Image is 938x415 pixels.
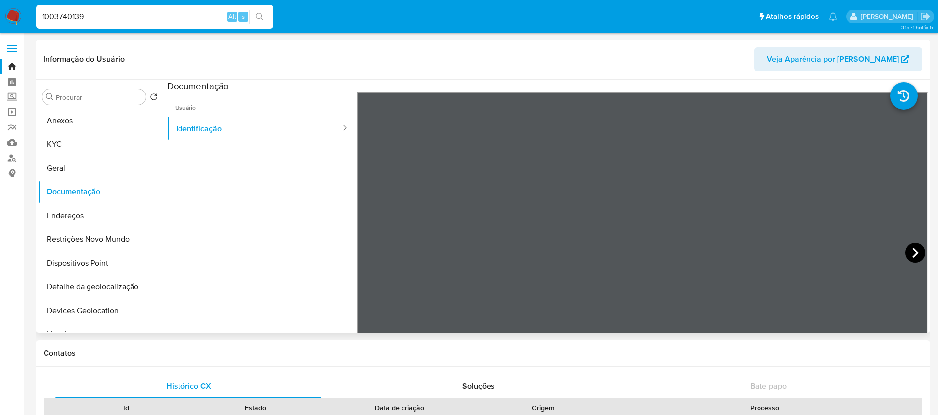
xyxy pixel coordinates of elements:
a: Notificações [829,12,837,21]
span: Atalhos rápidos [766,11,819,22]
div: Id [68,403,184,413]
button: Restrições Novo Mundo [38,228,162,251]
button: search-icon [249,10,269,24]
button: Detalhe da geolocalização [38,275,162,299]
div: Data de criação [327,403,472,413]
button: Lista Interna [38,323,162,346]
button: Documentação [38,180,162,204]
button: Geral [38,156,162,180]
div: Estado [198,403,313,413]
button: KYC [38,133,162,156]
span: Alt [228,12,236,21]
button: Dispositivos Point [38,251,162,275]
div: Origem [486,403,601,413]
button: Veja Aparência por [PERSON_NAME] [754,47,922,71]
h1: Contatos [44,348,922,358]
span: s [242,12,245,21]
span: Histórico CX [166,380,211,392]
button: Retornar ao pedido padrão [150,93,158,104]
button: Procurar [46,93,54,101]
span: Bate-papo [750,380,787,392]
button: Endereços [38,204,162,228]
a: Sair [920,11,931,22]
button: Devices Geolocation [38,299,162,323]
p: weverton.gomes@mercadopago.com.br [861,12,917,21]
span: Veja Aparência por [PERSON_NAME] [767,47,899,71]
input: Pesquise usuários ou casos... [36,10,273,23]
div: Processo [615,403,915,413]
input: Procurar [56,93,142,102]
h1: Informação do Usuário [44,54,125,64]
span: Soluções [462,380,495,392]
button: Anexos [38,109,162,133]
